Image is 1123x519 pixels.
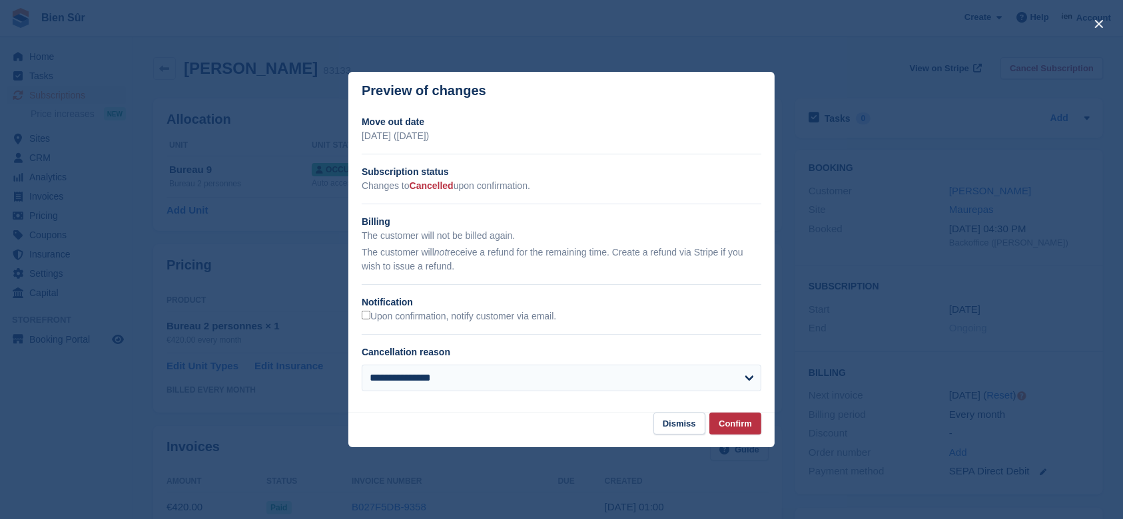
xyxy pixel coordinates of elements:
label: Upon confirmation, notify customer via email. [362,311,556,323]
h2: Move out date [362,115,761,129]
button: Dismiss [653,413,705,434]
p: Preview of changes [362,83,486,98]
button: close [1088,13,1110,35]
input: Upon confirmation, notify customer via email. [362,311,370,319]
h2: Billing [362,215,761,229]
p: [DATE] ([DATE]) [362,129,761,143]
em: not [434,247,447,258]
p: Changes to upon confirmation. [362,179,761,193]
p: The customer will receive a refund for the remaining time. Create a refund via Stripe if you wish... [362,246,761,273]
h2: Subscription status [362,165,761,179]
span: Cancelled [410,180,454,191]
h2: Notification [362,295,761,309]
p: The customer will not be billed again. [362,229,761,243]
button: Confirm [709,413,761,434]
label: Cancellation reason [362,347,450,357]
